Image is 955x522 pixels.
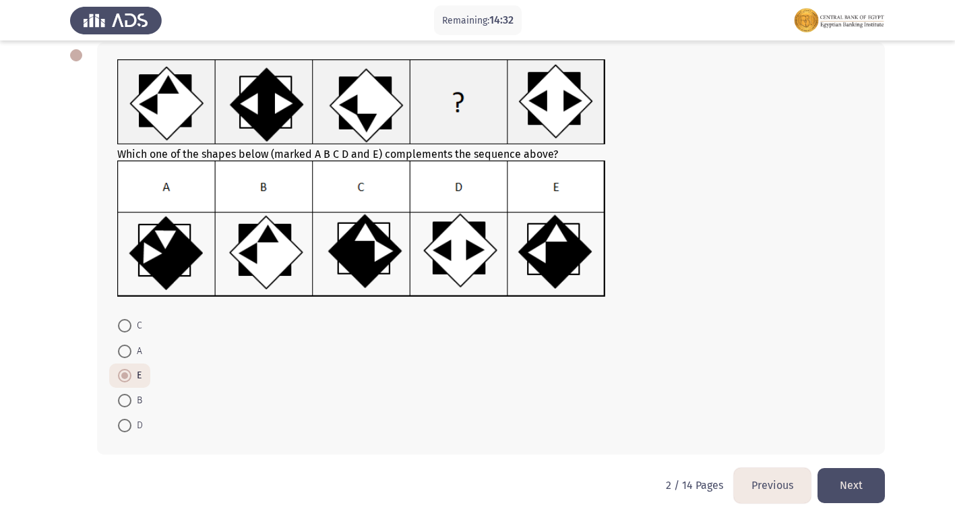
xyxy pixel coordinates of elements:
span: D [131,417,143,434]
span: B [131,393,142,409]
div: Which one of the shapes below (marked A B C D and E) complements the sequence above? [117,59,865,300]
span: E [131,368,142,384]
span: A [131,343,142,359]
span: 14:32 [489,13,514,26]
button: load previous page [734,468,811,502]
button: load next page [818,468,885,502]
p: 2 / 14 Pages [666,479,723,492]
span: C [131,318,142,334]
p: Remaining: [442,12,514,29]
img: Assessment logo of FOCUS Assessment 3 Modules EN [793,1,885,39]
img: UkFYMDAxMDhBLnBuZzE2MjIwMzQ5MzczOTY=.png [117,59,606,145]
img: Assess Talent Management logo [70,1,162,39]
img: UkFYMDAxMDhCLnBuZzE2MjIwMzUwMjgyNzM=.png [117,161,606,297]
